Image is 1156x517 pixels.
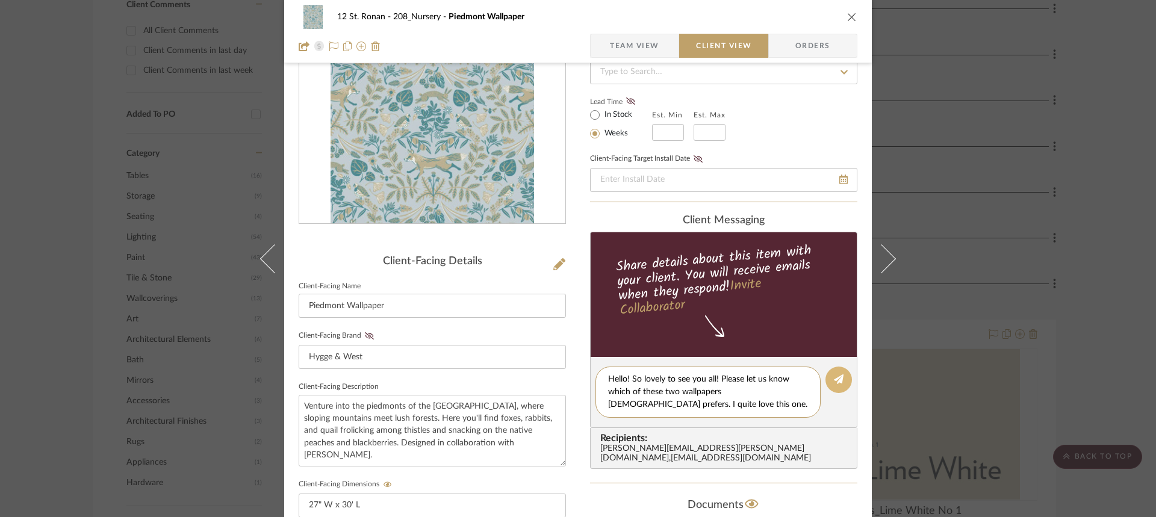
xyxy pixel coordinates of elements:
span: Recipients: [600,433,852,444]
button: Client-Facing Dimensions [379,480,396,489]
label: Lead Time [590,96,652,107]
mat-radio-group: Select item type [590,107,652,141]
label: Client-Facing Description [299,384,379,390]
label: Client-Facing Target Install Date [590,155,706,163]
label: Est. Min [652,111,683,119]
div: Share details about this item with your client. You will receive emails when they respond! [589,240,859,321]
span: Client View [696,34,751,58]
button: close [847,11,857,22]
div: [PERSON_NAME][EMAIL_ADDRESS][PERSON_NAME][DOMAIN_NAME] , [EMAIL_ADDRESS][DOMAIN_NAME] [600,444,852,463]
label: Client-Facing Name [299,283,361,289]
img: 2ca5b8b5-b82d-4fc5-a290-f2696f576cdd_48x40.jpg [299,5,328,29]
span: 12 St. Ronan [337,13,393,21]
img: Remove from project [371,42,381,51]
div: client Messaging [590,214,857,228]
input: Enter Install Date [590,168,857,192]
span: Team View [610,34,659,58]
div: Documents [590,495,857,515]
label: Client-Facing Dimensions [299,480,396,489]
label: Est. Max [694,111,726,119]
label: Weeks [602,128,628,139]
span: Piedmont Wallpaper [449,13,524,21]
label: In Stock [602,110,632,120]
button: Client-Facing Brand [361,332,378,340]
button: Client-Facing Target Install Date [690,155,706,163]
span: 208_Nursery [393,13,449,21]
input: Enter Client-Facing Item Name [299,294,566,318]
input: Enter Client-Facing Brand [299,345,566,369]
input: Type to Search… [590,60,857,84]
div: Client-Facing Details [299,255,566,268]
span: Orders [782,34,844,58]
label: Client-Facing Brand [299,332,378,340]
button: Lead Time [623,96,639,108]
